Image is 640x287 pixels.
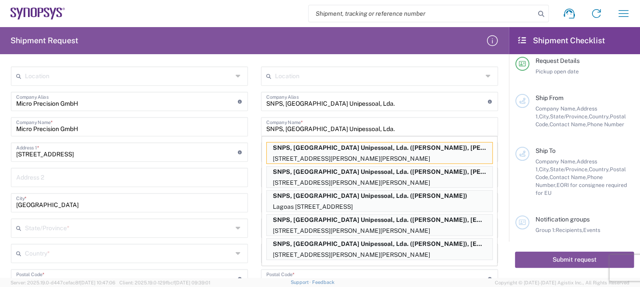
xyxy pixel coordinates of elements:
span: Country, [589,166,610,173]
p: [STREET_ADDRESS][PERSON_NAME][PERSON_NAME] [267,225,492,236]
span: Country, [589,113,610,120]
p: Lagoas [STREET_ADDRESS] [267,201,492,212]
span: City, [539,166,550,173]
p: SNPS, Portugal Unipessoal, Lda. (Tiago Magalhaes), tmagalha@synopsys.com [267,239,492,249]
span: State/Province, [550,113,589,120]
span: Contact Name, [550,174,587,180]
span: Group 1: [536,227,556,233]
span: Company Name, [536,158,577,165]
span: Company Name, [536,105,577,112]
span: Contact Name, [550,121,587,128]
input: Shipment, tracking or reference number [309,5,535,22]
a: Feedback [312,280,334,285]
p: SNPS, Portugal Unipessoal, Lda. (DAVIDE PEREIRA), davide.pereira@synopsys.com [267,166,492,177]
span: EORI for consignee required for EU [536,182,627,196]
span: Pickup open date [536,68,579,75]
p: [STREET_ADDRESS][PERSON_NAME][PERSON_NAME] [267,177,492,188]
p: SNPS, Portugal Unipessoal, Lda. (Tiago Inocencio) [267,190,492,201]
span: Client: 2025.19.0-129fbcf [119,280,210,285]
p: [STREET_ADDRESS][PERSON_NAME][PERSON_NAME] [267,249,492,260]
p: SNPS, Portugal Unipessoal, Lda. (Tiago Magalhaes), tmagalha@synopsys.com [267,214,492,225]
span: City, [539,113,550,120]
span: Notification groups [536,216,590,223]
span: Ship To [536,147,556,154]
p: SNPS, Portugal Unipessoal, Lda. (DAVIDE PEREIRA), davide.pereira@synopsys.com [267,142,492,153]
h2: Shipment Checklist [517,35,605,46]
button: Submit request [515,252,634,268]
a: Support [290,280,312,285]
span: [DATE] 09:39:01 [175,280,210,285]
span: Copyright © [DATE]-[DATE] Agistix Inc., All Rights Reserved [495,279,630,287]
span: Recipients, [556,227,583,233]
span: Phone Number [587,121,624,128]
span: State/Province, [550,166,589,173]
span: Ship From [536,94,563,101]
span: Events [583,227,600,233]
h2: Shipment Request [10,35,78,46]
span: Server: 2025.19.0-d447cefac8f [10,280,115,285]
span: Request Details [536,57,580,64]
p: [STREET_ADDRESS][PERSON_NAME][PERSON_NAME] [267,153,492,164]
span: [DATE] 10:47:06 [80,280,115,285]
